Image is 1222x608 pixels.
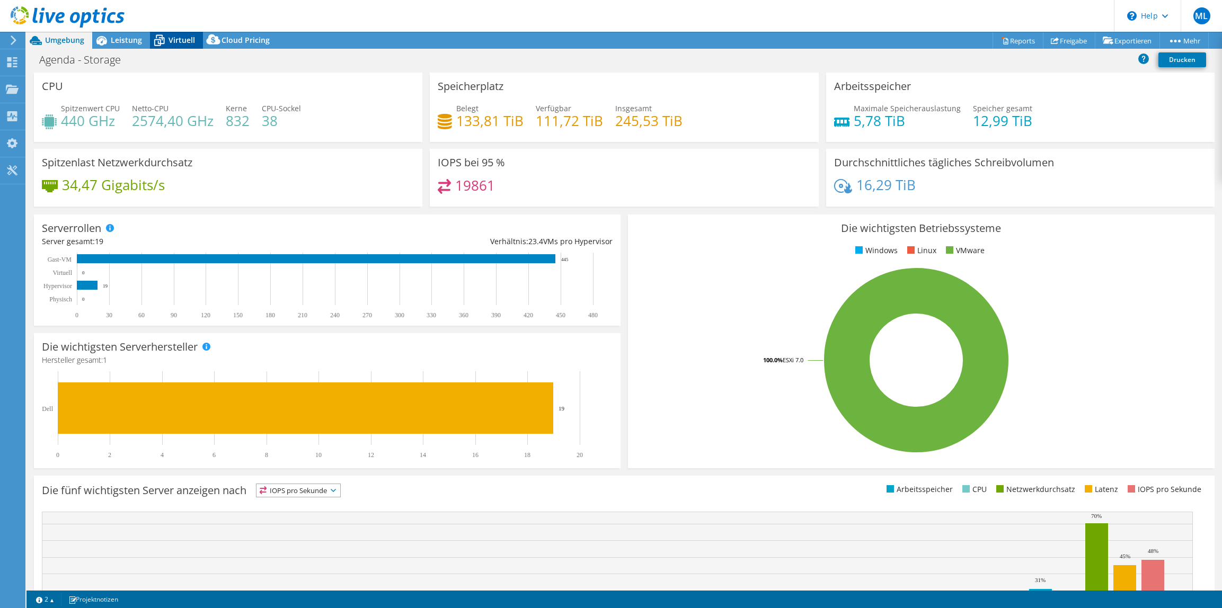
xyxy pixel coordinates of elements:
[1082,484,1118,495] li: Latenz
[226,103,247,113] span: Kerne
[456,115,524,127] h4: 133,81 TiB
[169,35,195,45] span: Virtuell
[884,484,953,495] li: Arbeitsspeicher
[455,180,495,191] h4: 19861
[132,115,214,127] h4: 2574,40 GHz
[75,311,78,319] text: 0
[327,236,612,247] div: Verhältnis: VMs pro Hypervisor
[265,451,268,459] text: 8
[262,115,301,127] h4: 38
[61,115,120,127] h4: 440 GHz
[265,311,275,319] text: 180
[171,311,177,319] text: 90
[556,311,565,319] text: 450
[973,103,1032,113] span: Speicher gesamt
[138,311,145,319] text: 60
[427,311,436,319] text: 330
[82,297,85,302] text: 0
[1148,548,1158,554] text: 48%
[34,54,137,66] h1: Agenda - Storage
[362,311,372,319] text: 270
[536,103,571,113] span: Verfügbar
[905,245,936,256] li: Linux
[201,311,210,319] text: 120
[1127,11,1137,21] svg: \n
[95,236,103,246] span: 19
[222,35,270,45] span: Cloud Pricing
[559,405,565,412] text: 19
[82,270,85,275] text: 0
[763,356,783,364] tspan: 100.0%
[233,311,243,319] text: 150
[42,236,327,247] div: Server gesamt:
[103,355,107,365] span: 1
[1125,484,1201,495] li: IOPS pro Sekunde
[45,35,84,45] span: Umgebung
[615,103,652,113] span: Insgesamt
[1120,553,1130,559] text: 45%
[854,115,961,127] h4: 5,78 TiB
[524,311,533,319] text: 420
[49,296,72,303] text: Physisch
[315,451,322,459] text: 10
[42,157,192,168] h3: Spitzenlast Netzwerkdurchsatz
[856,179,916,191] h4: 16,29 TiB
[42,222,101,234] h3: Serverrollen
[52,269,72,276] text: Virtuell
[438,81,503,92] h3: Speicherplatz
[298,311,307,319] text: 210
[43,282,72,290] text: Hypervisor
[395,311,404,319] text: 300
[973,115,1032,127] h4: 12,99 TiB
[834,81,911,92] h3: Arbeitsspeicher
[577,451,583,459] text: 20
[1159,32,1209,49] a: Mehr
[588,311,598,319] text: 480
[561,257,569,262] text: 445
[1193,7,1210,24] span: ML
[212,451,216,459] text: 6
[256,484,340,497] span: IOPS pro Sekunde
[42,81,63,92] h3: CPU
[994,484,1075,495] li: Netzwerkdurchsatz
[943,245,985,256] li: VMware
[29,593,61,606] a: 2
[1095,32,1160,49] a: Exportieren
[524,451,530,459] text: 18
[61,103,120,113] span: Spitzenwert CPU
[472,451,479,459] text: 16
[132,103,169,113] span: Netto-CPU
[960,484,987,495] li: CPU
[636,222,1207,234] h3: Die wichtigsten Betriebssysteme
[459,311,468,319] text: 360
[226,115,250,127] h4: 832
[993,32,1043,49] a: Reports
[42,405,53,413] text: Dell
[56,451,59,459] text: 0
[456,103,479,113] span: Belegt
[111,35,142,45] span: Leistung
[536,115,603,127] h4: 111,72 TiB
[783,356,803,364] tspan: ESXi 7.0
[106,311,112,319] text: 30
[42,354,613,366] h4: Hersteller gesamt:
[491,311,501,319] text: 390
[108,451,111,459] text: 2
[330,311,340,319] text: 240
[420,451,426,459] text: 14
[528,236,543,246] span: 23.4
[103,283,108,289] text: 19
[42,341,198,353] h3: Die wichtigsten Serverhersteller
[262,103,301,113] span: CPU-Sockel
[161,451,164,459] text: 4
[834,157,1054,168] h3: Durchschnittliches tägliches Schreibvolumen
[1035,577,1046,583] text: 31%
[62,179,165,191] h4: 34,47 Gigabits/s
[368,451,374,459] text: 12
[615,115,683,127] h4: 245,53 TiB
[438,157,505,168] h3: IOPS bei 95 %
[1091,513,1102,519] text: 70%
[48,256,72,263] text: Gast-VM
[1043,32,1095,49] a: Freigabe
[61,593,126,606] a: Projektnotizen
